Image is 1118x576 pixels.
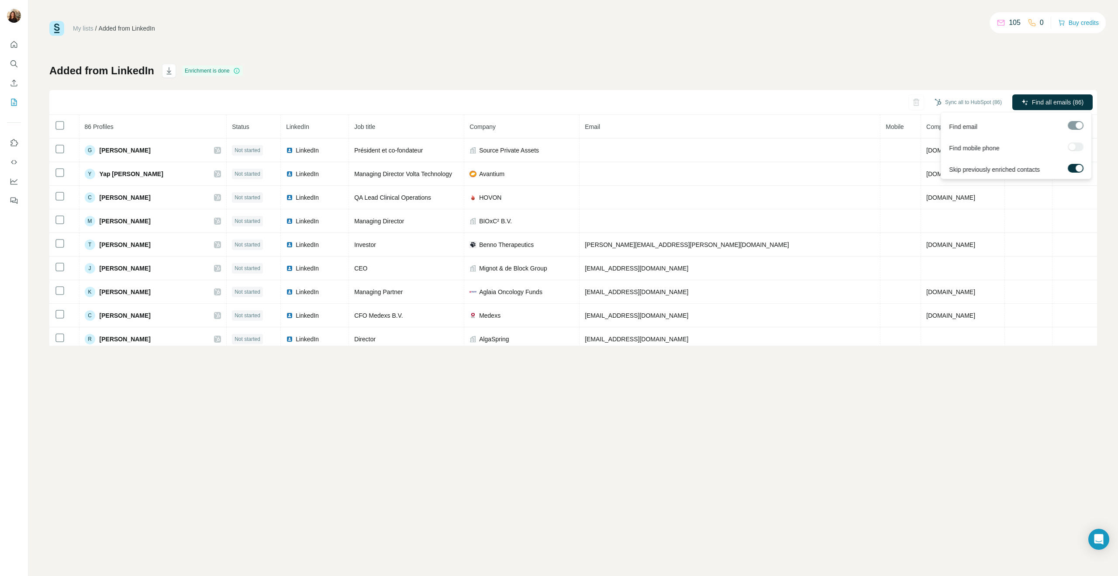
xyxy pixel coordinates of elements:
span: Not started [235,194,260,201]
button: Dashboard [7,173,21,189]
span: [EMAIL_ADDRESS][DOMAIN_NAME] [585,265,688,272]
span: Not started [235,335,260,343]
button: Use Surfe on LinkedIn [7,135,21,151]
span: [EMAIL_ADDRESS][DOMAIN_NAME] [585,288,688,295]
span: Not started [235,312,260,319]
span: Not started [235,264,260,272]
button: Use Surfe API [7,154,21,170]
span: [DOMAIN_NAME] [926,241,975,248]
span: Not started [235,288,260,296]
button: Quick start [7,37,21,52]
span: Managing Director Volta Technology [354,170,452,177]
span: Director [354,336,376,343]
span: LinkedIn [296,193,319,202]
span: Job title [354,123,375,130]
span: Président et co-fondateur [354,147,423,154]
span: [PERSON_NAME] [100,264,151,273]
span: LinkedIn [296,288,319,296]
span: Investor [354,241,376,248]
span: QA Lead Clinical Operations [354,194,431,201]
div: C [85,310,95,321]
span: [EMAIL_ADDRESS][DOMAIN_NAME] [585,336,688,343]
img: LinkedIn logo [286,336,293,343]
span: HOVON [479,193,501,202]
span: 86 Profiles [85,123,114,130]
span: Mobile [886,123,904,130]
p: 0 [1040,17,1044,28]
span: Company [469,123,496,130]
span: [PERSON_NAME] [100,335,151,344]
img: LinkedIn logo [286,312,293,319]
span: Benno Therapeutics [479,240,534,249]
span: Managing Partner [354,288,403,295]
div: R [85,334,95,344]
div: Open Intercom Messenger [1088,529,1109,550]
span: Mignot & de Block Group [479,264,547,273]
span: [PERSON_NAME] [100,146,151,155]
span: Not started [235,217,260,225]
span: LinkedIn [296,264,319,273]
img: company-logo [469,288,476,295]
img: company-logo [469,312,476,319]
span: [DOMAIN_NAME] [926,147,975,154]
a: My lists [73,25,93,32]
button: My lists [7,94,21,110]
span: [PERSON_NAME] [100,240,151,249]
span: [PERSON_NAME] [100,311,151,320]
img: LinkedIn logo [286,265,293,272]
img: Avatar [7,9,21,23]
div: Y [85,169,95,179]
span: LinkedIn [296,240,319,249]
span: Aglaia Oncology Funds [479,288,542,296]
span: [PERSON_NAME] [100,288,151,296]
img: LinkedIn logo [286,288,293,295]
span: Yap [PERSON_NAME] [100,170,163,178]
span: Status [232,123,249,130]
button: Buy credits [1058,17,1099,29]
span: Medexs [479,311,500,320]
span: Find all emails (86) [1032,98,1083,107]
div: G [85,145,95,156]
button: Enrich CSV [7,75,21,91]
span: Managing Director [354,218,404,225]
span: Find mobile phone [949,144,999,153]
div: Added from LinkedIn [99,24,155,33]
span: CFO Medexs B.V. [354,312,403,319]
p: 105 [1009,17,1021,28]
span: [DOMAIN_NAME] [926,288,975,295]
img: Surfe Logo [49,21,64,36]
span: [PERSON_NAME] [100,217,151,226]
span: LinkedIn [296,335,319,344]
span: LinkedIn [296,311,319,320]
span: Not started [235,241,260,249]
button: Sync all to HubSpot (86) [928,96,1008,109]
div: Enrichment is done [182,66,243,76]
button: Feedback [7,193,21,208]
span: AlgaSpring [479,335,509,344]
span: [DOMAIN_NAME] [926,170,975,177]
span: Skip previously enriched contacts [949,165,1040,174]
li: / [95,24,97,33]
span: Not started [235,146,260,154]
div: M [85,216,95,226]
span: LinkedIn [296,217,319,226]
img: LinkedIn logo [286,241,293,248]
span: Not started [235,170,260,178]
button: Find all emails (86) [1012,94,1093,110]
span: LinkedIn [296,170,319,178]
span: Find email [949,122,977,131]
img: company-logo [469,241,476,248]
span: CEO [354,265,367,272]
img: company-logo [469,194,476,201]
span: Email [585,123,600,130]
img: LinkedIn logo [286,218,293,225]
span: BIOxC² B.V. [479,217,512,226]
span: Source Private Assets [479,146,539,155]
div: C [85,192,95,203]
img: company-logo [469,170,476,177]
button: Search [7,56,21,72]
span: [PERSON_NAME] [100,193,151,202]
div: T [85,239,95,250]
img: LinkedIn logo [286,147,293,154]
img: LinkedIn logo [286,170,293,177]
